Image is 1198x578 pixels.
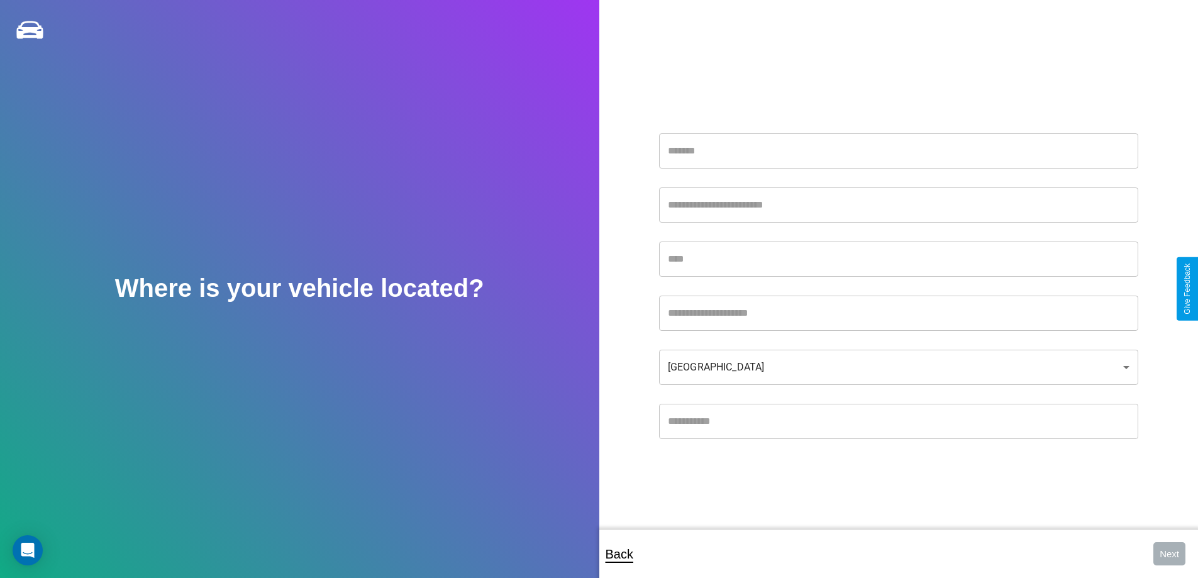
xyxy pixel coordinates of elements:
[1153,542,1185,565] button: Next
[606,543,633,565] p: Back
[115,274,484,303] h2: Where is your vehicle located?
[1183,264,1192,314] div: Give Feedback
[659,350,1138,385] div: [GEOGRAPHIC_DATA]
[13,535,43,565] div: Open Intercom Messenger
